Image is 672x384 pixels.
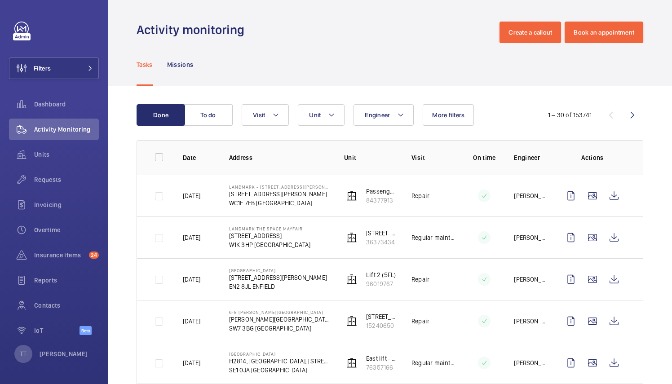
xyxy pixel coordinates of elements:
[34,175,99,184] span: Requests
[366,270,396,279] p: Lift 2 (5FL)
[229,268,327,273] p: [GEOGRAPHIC_DATA]
[514,233,546,242] p: [PERSON_NAME]
[183,317,200,326] p: [DATE]
[411,317,429,326] p: Repair
[183,275,200,284] p: [DATE]
[229,240,311,249] p: W1K 3HP [GEOGRAPHIC_DATA]
[432,111,464,119] span: More filters
[346,274,357,285] img: elevator.svg
[514,153,546,162] p: Engineer
[298,104,345,126] button: Unit
[20,349,27,358] p: TT
[514,358,546,367] p: [PERSON_NAME]
[469,153,500,162] p: On time
[514,191,546,200] p: [PERSON_NAME]
[229,315,330,324] p: [PERSON_NAME][GEOGRAPHIC_DATA]
[229,324,330,333] p: SW7 3BG [GEOGRAPHIC_DATA]
[366,187,397,196] p: Passenger Lift 1
[34,100,99,109] span: Dashboard
[183,191,200,200] p: [DATE]
[411,233,455,242] p: Regular maintenance
[229,231,311,240] p: [STREET_ADDRESS]
[366,279,396,288] p: 96019767
[229,366,330,375] p: SE1 0JA [GEOGRAPHIC_DATA]
[137,60,153,69] p: Tasks
[34,200,99,209] span: Invoicing
[34,251,85,260] span: Insurance items
[346,232,357,243] img: elevator.svg
[9,57,99,79] button: Filters
[229,309,330,315] p: 6-8 [PERSON_NAME][GEOGRAPHIC_DATA]
[411,275,429,284] p: Repair
[366,312,397,321] p: [STREET_ADDRESS][PERSON_NAME]
[411,153,455,162] p: Visit
[40,349,88,358] p: [PERSON_NAME]
[34,125,99,134] span: Activity Monitoring
[346,316,357,327] img: elevator.svg
[183,358,200,367] p: [DATE]
[423,104,474,126] button: More filters
[34,150,99,159] span: Units
[365,111,390,119] span: Engineer
[366,354,397,363] p: East lift - 7 floors
[242,104,289,126] button: Visit
[167,60,194,69] p: Missions
[229,351,330,357] p: [GEOGRAPHIC_DATA]
[366,196,397,205] p: 84377913
[514,317,546,326] p: [PERSON_NAME]
[309,111,321,119] span: Unit
[229,273,327,282] p: [STREET_ADDRESS][PERSON_NAME]
[89,252,99,259] span: 24
[80,326,92,335] span: Beta
[34,326,80,335] span: IoT
[344,153,397,162] p: Unit
[253,111,265,119] span: Visit
[366,229,397,238] p: [STREET_ADDRESS]
[34,301,99,310] span: Contacts
[366,363,397,372] p: 76357166
[229,282,327,291] p: EN2 8JL ENFIELD
[514,275,546,284] p: [PERSON_NAME]
[229,199,330,207] p: WC1E 7EB [GEOGRAPHIC_DATA]
[354,104,414,126] button: Engineer
[229,184,330,190] p: Landmark - [STREET_ADDRESS][PERSON_NAME]
[184,104,233,126] button: To do
[34,64,51,73] span: Filters
[366,321,397,330] p: 15240650
[137,22,250,38] h1: Activity monitoring
[366,238,397,247] p: 36373434
[229,357,330,366] p: H2814, [GEOGRAPHIC_DATA], [STREET_ADDRESS]
[346,358,357,368] img: elevator.svg
[183,153,215,162] p: Date
[500,22,561,43] button: Create a callout
[229,190,330,199] p: [STREET_ADDRESS][PERSON_NAME]
[411,358,455,367] p: Regular maintenance
[565,22,643,43] button: Book an appointment
[34,276,99,285] span: Reports
[34,225,99,234] span: Overtime
[229,153,330,162] p: Address
[548,110,592,119] div: 1 – 30 of 153741
[137,104,185,126] button: Done
[229,226,311,231] p: Landmark The Space Mayfair
[411,191,429,200] p: Repair
[346,190,357,201] img: elevator.svg
[560,153,625,162] p: Actions
[183,233,200,242] p: [DATE]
